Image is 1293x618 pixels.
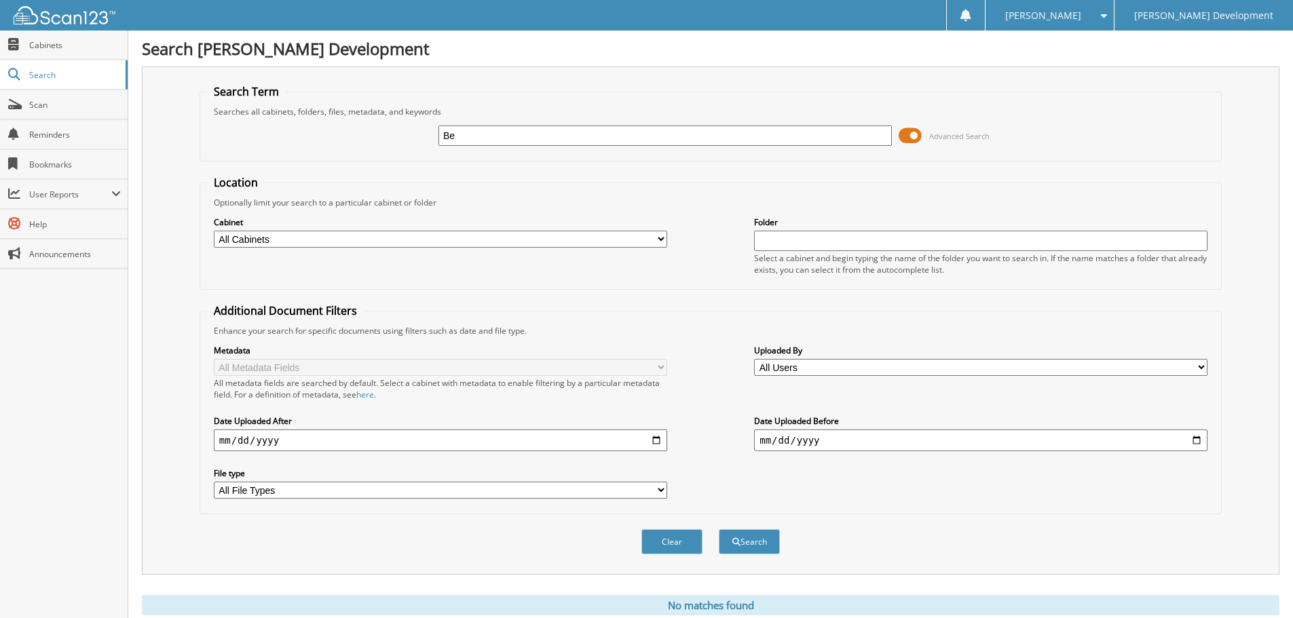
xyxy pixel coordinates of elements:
[214,345,667,356] label: Metadata
[207,197,1214,208] div: Optionally limit your search to a particular cabinet or folder
[142,595,1279,615] div: No matches found
[641,529,702,554] button: Clear
[754,429,1207,451] input: end
[214,429,667,451] input: start
[214,216,667,228] label: Cabinet
[142,37,1279,60] h1: Search [PERSON_NAME] Development
[29,189,111,200] span: User Reports
[29,159,121,170] span: Bookmarks
[207,84,286,99] legend: Search Term
[1005,12,1081,20] span: [PERSON_NAME]
[29,69,119,81] span: Search
[14,6,115,24] img: scan123-logo-white.svg
[719,529,780,554] button: Search
[207,325,1214,336] div: Enhance your search for specific documents using filters such as date and file type.
[214,467,667,479] label: File type
[356,389,374,400] a: here
[754,216,1207,228] label: Folder
[1134,12,1273,20] span: [PERSON_NAME] Development
[207,303,364,318] legend: Additional Document Filters
[754,345,1207,356] label: Uploaded By
[29,99,121,111] span: Scan
[29,39,121,51] span: Cabinets
[214,377,667,400] div: All metadata fields are searched by default. Select a cabinet with metadata to enable filtering b...
[29,129,121,140] span: Reminders
[29,248,121,260] span: Announcements
[754,415,1207,427] label: Date Uploaded Before
[29,218,121,230] span: Help
[929,131,990,141] span: Advanced Search
[1225,553,1293,618] iframe: Chat Widget
[214,415,667,427] label: Date Uploaded After
[754,252,1207,275] div: Select a cabinet and begin typing the name of the folder you want to search in. If the name match...
[207,175,265,190] legend: Location
[207,106,1214,117] div: Searches all cabinets, folders, files, metadata, and keywords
